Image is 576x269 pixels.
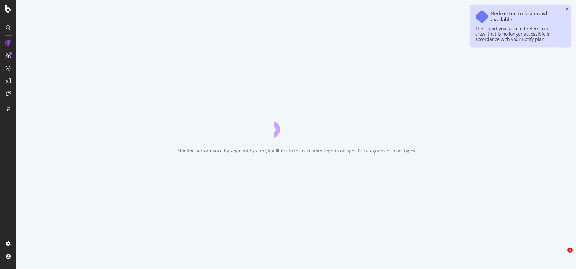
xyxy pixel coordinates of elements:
[475,26,560,42] div: The report you selected refers to a crawl that is no longer accessible in accordance with your Bo...
[177,148,415,154] div: Monitor performance by segment by applying filters to focus custom reports on specific categories...
[567,248,573,253] span: 1
[491,11,560,23] div: Redirected to last crawl available.
[274,115,319,138] div: animation
[555,248,570,263] iframe: Intercom live chat
[566,8,568,11] div: close toast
